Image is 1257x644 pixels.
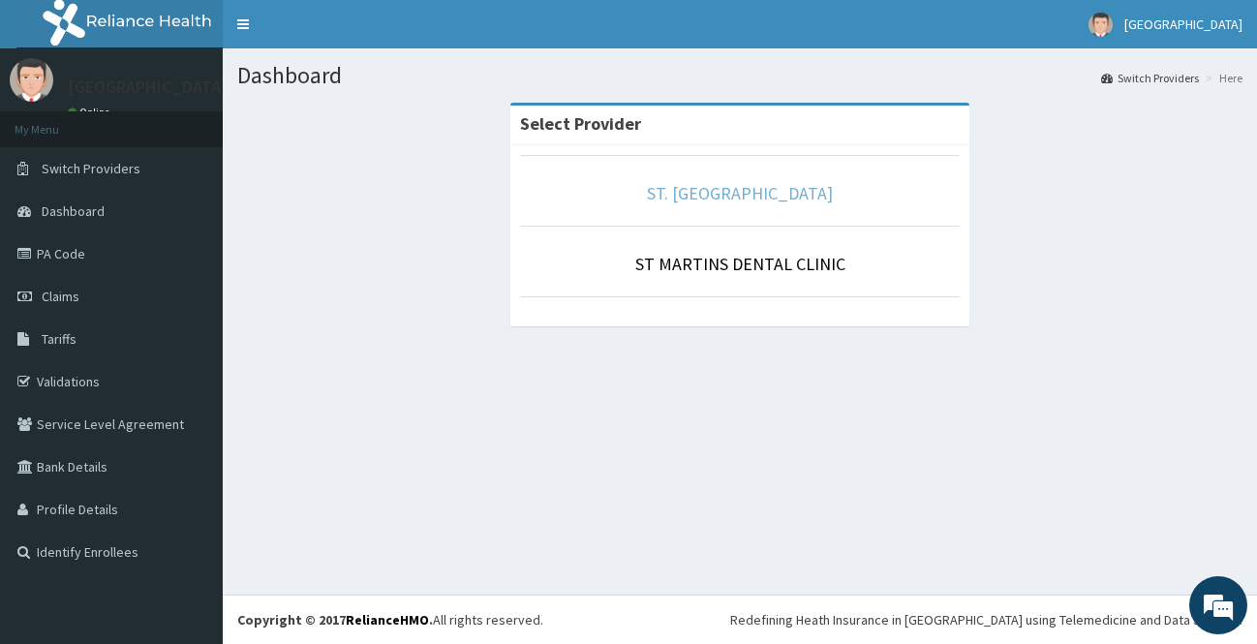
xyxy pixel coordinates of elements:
strong: Copyright © 2017 . [237,611,433,629]
footer: All rights reserved. [223,595,1257,644]
p: [GEOGRAPHIC_DATA] [68,78,228,96]
h1: Dashboard [237,63,1242,88]
a: RelianceHMO [346,611,429,629]
a: ST. [GEOGRAPHIC_DATA] [647,182,833,204]
strong: Select Provider [520,112,641,135]
a: ST MARTINS DENTAL CLINIC [635,253,845,275]
img: User Image [1088,13,1113,37]
span: Dashboard [42,202,105,220]
img: User Image [10,58,53,102]
span: Switch Providers [42,160,140,177]
span: Tariffs [42,330,77,348]
li: Here [1201,70,1242,86]
span: Claims [42,288,79,305]
a: Switch Providers [1101,70,1199,86]
a: Online [68,106,114,119]
div: Redefining Heath Insurance in [GEOGRAPHIC_DATA] using Telemedicine and Data Science! [730,610,1242,629]
span: [GEOGRAPHIC_DATA] [1124,15,1242,33]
